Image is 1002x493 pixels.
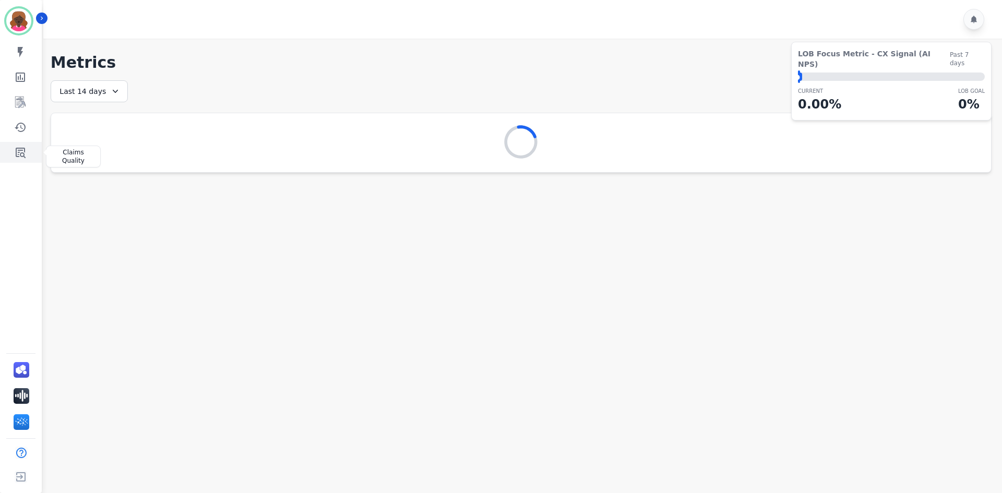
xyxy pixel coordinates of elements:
[798,95,841,114] p: 0.00 %
[958,95,985,114] p: 0 %
[6,8,31,33] img: Bordered avatar
[798,73,802,81] div: ⬤
[798,87,841,95] p: CURRENT
[51,53,992,72] h1: Metrics
[51,80,128,102] div: Last 14 days
[798,49,950,69] span: LOB Focus Metric - CX Signal (AI NPS)
[950,51,985,67] span: Past 7 days
[958,87,985,95] p: LOB Goal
